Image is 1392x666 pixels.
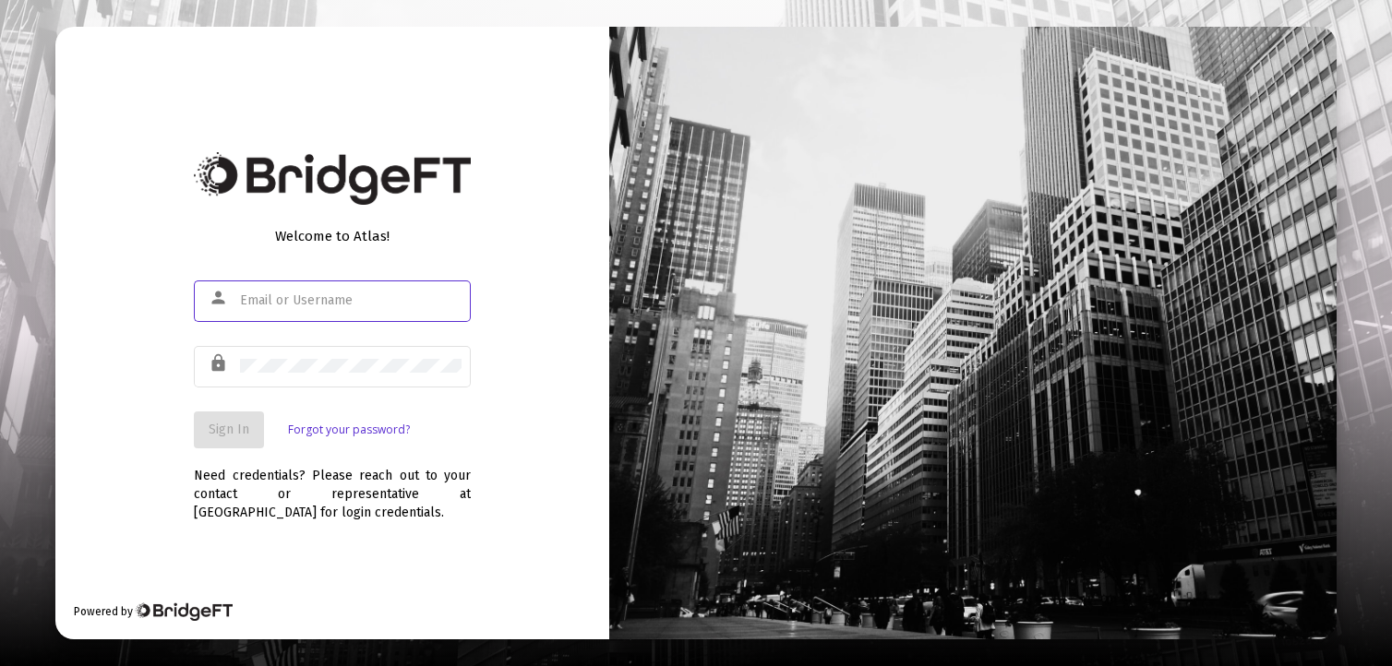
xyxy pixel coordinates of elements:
img: Bridge Financial Technology Logo [194,152,471,205]
mat-icon: person [209,287,231,309]
span: Sign In [209,422,249,437]
input: Email or Username [240,293,462,308]
button: Sign In [194,411,264,448]
mat-icon: lock [209,352,231,375]
div: Welcome to Atlas! [194,227,471,245]
img: Bridge Financial Technology Logo [135,602,232,621]
div: Powered by [74,602,232,621]
div: Need credentials? Please reach out to your contact or representative at [GEOGRAPHIC_DATA] for log... [194,448,471,522]
a: Forgot your password? [288,421,410,439]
